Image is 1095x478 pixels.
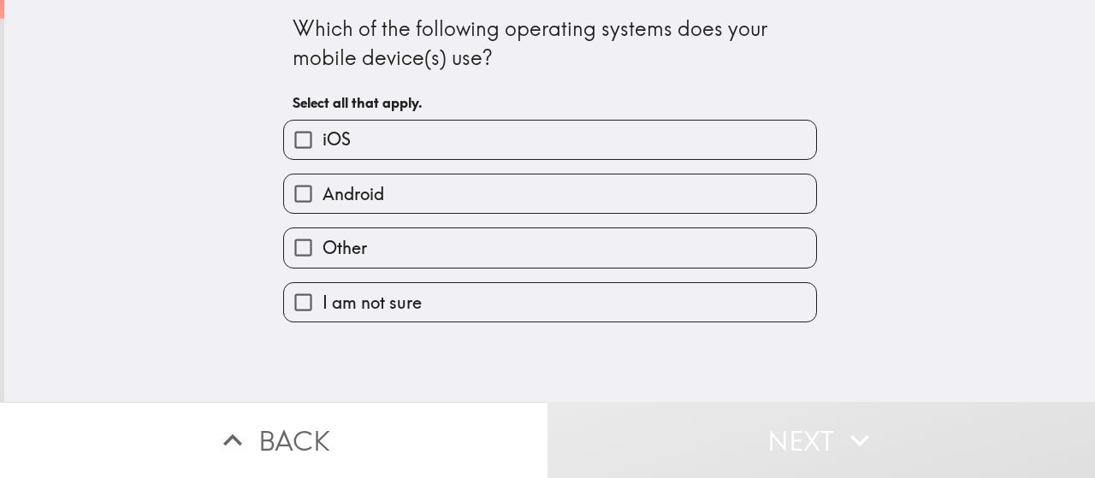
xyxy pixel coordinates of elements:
[284,283,816,322] button: I am not sure
[293,15,808,72] div: Which of the following operating systems does your mobile device(s) use?
[323,236,367,260] span: Other
[323,127,351,151] span: iOS
[547,402,1095,478] button: Next
[323,182,384,206] span: Android
[284,228,816,267] button: Other
[323,291,422,315] span: I am not sure
[284,121,816,159] button: iOS
[284,174,816,213] button: Android
[293,93,808,112] h6: Select all that apply.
